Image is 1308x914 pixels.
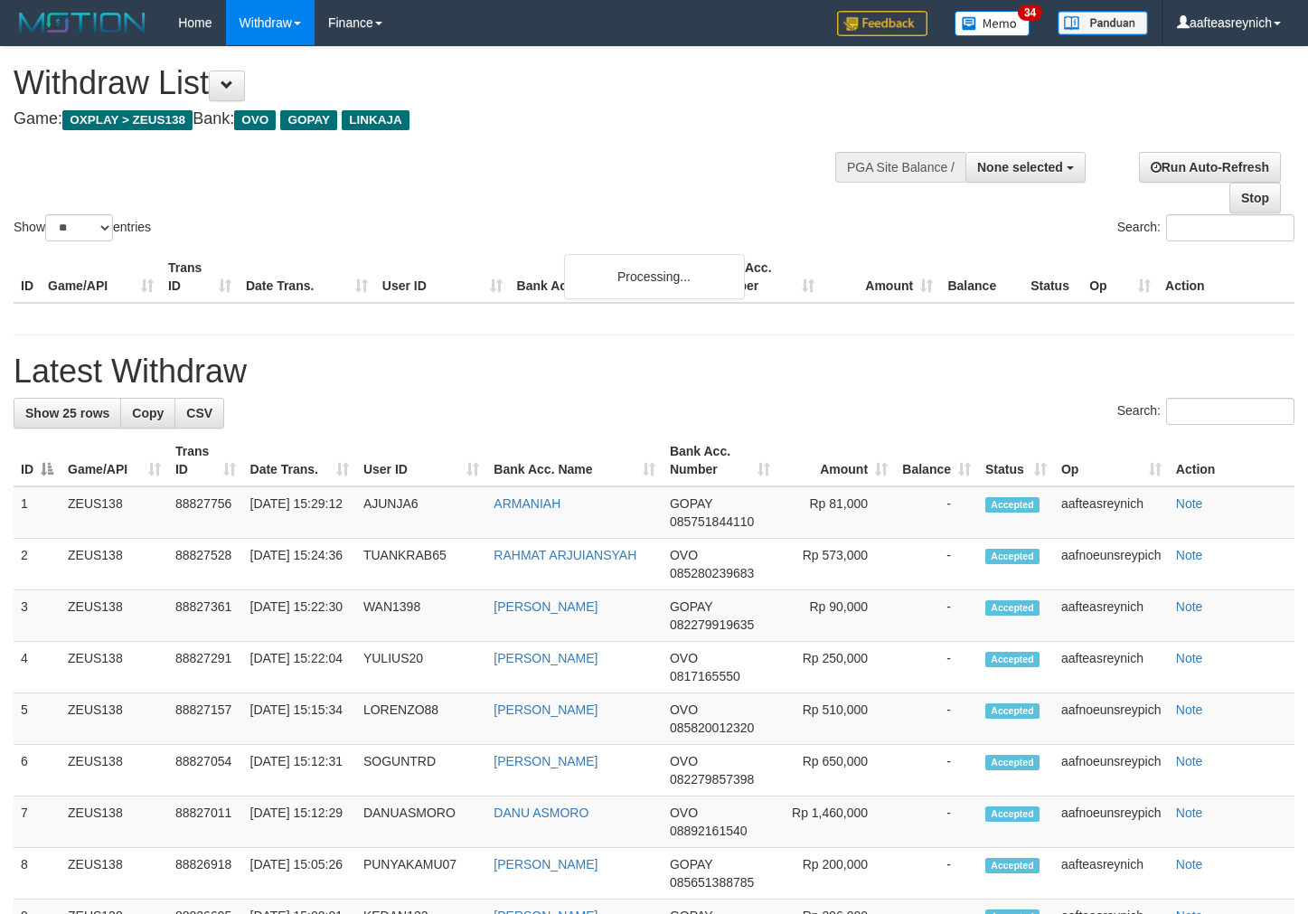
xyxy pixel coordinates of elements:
th: Bank Acc. Number [703,251,822,303]
a: Show 25 rows [14,398,121,429]
img: panduan.png [1058,11,1148,35]
span: GOPAY [670,599,712,614]
span: OVO [670,548,698,562]
a: Note [1176,548,1203,562]
td: 88827756 [168,486,243,539]
a: Stop [1229,183,1281,213]
span: 34 [1018,5,1042,21]
td: WAN1398 [356,590,486,642]
td: aafnoeunsreypich [1054,796,1169,848]
td: [DATE] 15:22:04 [243,642,356,693]
th: User ID [375,251,510,303]
td: Rp 1,460,000 [777,796,895,848]
td: TUANKRAB65 [356,539,486,590]
span: OVO [670,651,698,665]
td: 88827011 [168,796,243,848]
span: GOPAY [280,110,337,130]
th: Amount [822,251,940,303]
span: CSV [186,406,212,420]
span: Accepted [985,806,1040,822]
td: ZEUS138 [61,642,168,693]
input: Search: [1166,214,1294,241]
td: 4 [14,642,61,693]
span: Copy 08892161540 to clipboard [670,824,748,838]
a: Note [1176,806,1203,820]
td: ZEUS138 [61,796,168,848]
span: OVO [670,806,698,820]
th: Action [1169,435,1294,486]
span: OXPLAY > ZEUS138 [62,110,193,130]
td: 88827361 [168,590,243,642]
td: PUNYAKAMU07 [356,848,486,900]
span: Show 25 rows [25,406,109,420]
td: YULIUS20 [356,642,486,693]
a: [PERSON_NAME] [494,599,598,614]
td: [DATE] 15:15:34 [243,693,356,745]
span: Copy 082279919635 to clipboard [670,617,754,632]
th: User ID: activate to sort column ascending [356,435,486,486]
td: SOGUNTRD [356,745,486,796]
a: [PERSON_NAME] [494,651,598,665]
img: MOTION_logo.png [14,9,151,36]
th: Balance [940,251,1023,303]
label: Show entries [14,214,151,241]
td: Rp 250,000 [777,642,895,693]
td: Rp 510,000 [777,693,895,745]
span: OVO [234,110,276,130]
td: ZEUS138 [61,486,168,539]
td: ZEUS138 [61,539,168,590]
select: Showentries [45,214,113,241]
td: aafteasreynich [1054,848,1169,900]
td: Rp 650,000 [777,745,895,796]
label: Search: [1117,214,1294,241]
td: [DATE] 15:12:31 [243,745,356,796]
span: Accepted [985,858,1040,873]
th: Bank Acc. Name: activate to sort column ascending [486,435,663,486]
h1: Latest Withdraw [14,353,1294,390]
span: Accepted [985,755,1040,770]
a: [PERSON_NAME] [494,702,598,717]
span: Copy [132,406,164,420]
th: Status: activate to sort column ascending [978,435,1054,486]
td: aafteasreynich [1054,590,1169,642]
span: Accepted [985,703,1040,719]
td: [DATE] 15:05:26 [243,848,356,900]
a: ARMANIAH [494,496,560,511]
td: ZEUS138 [61,848,168,900]
a: Run Auto-Refresh [1139,152,1281,183]
td: [DATE] 15:22:30 [243,590,356,642]
span: GOPAY [670,857,712,872]
td: 88827528 [168,539,243,590]
span: Copy 085751844110 to clipboard [670,514,754,529]
td: - [895,539,978,590]
td: - [895,642,978,693]
th: Bank Acc. Number: activate to sort column ascending [663,435,777,486]
span: None selected [977,160,1063,174]
td: 2 [14,539,61,590]
th: Date Trans.: activate to sort column ascending [243,435,356,486]
td: aafnoeunsreypich [1054,539,1169,590]
td: - [895,796,978,848]
td: Rp 573,000 [777,539,895,590]
img: Button%20Memo.svg [955,11,1030,36]
td: - [895,848,978,900]
span: Accepted [985,497,1040,513]
td: 5 [14,693,61,745]
div: PGA Site Balance / [835,152,965,183]
th: Action [1158,251,1294,303]
span: GOPAY [670,496,712,511]
th: Game/API: activate to sort column ascending [61,435,168,486]
td: [DATE] 15:12:29 [243,796,356,848]
th: Trans ID: activate to sort column ascending [168,435,243,486]
th: Op [1082,251,1158,303]
span: Accepted [985,549,1040,564]
a: Note [1176,496,1203,511]
span: Accepted [985,600,1040,616]
h4: Game: Bank: [14,110,854,128]
span: Copy 085651388785 to clipboard [670,875,754,890]
td: 3 [14,590,61,642]
td: Rp 200,000 [777,848,895,900]
a: Note [1176,702,1203,717]
th: Balance: activate to sort column ascending [895,435,978,486]
a: Note [1176,599,1203,614]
